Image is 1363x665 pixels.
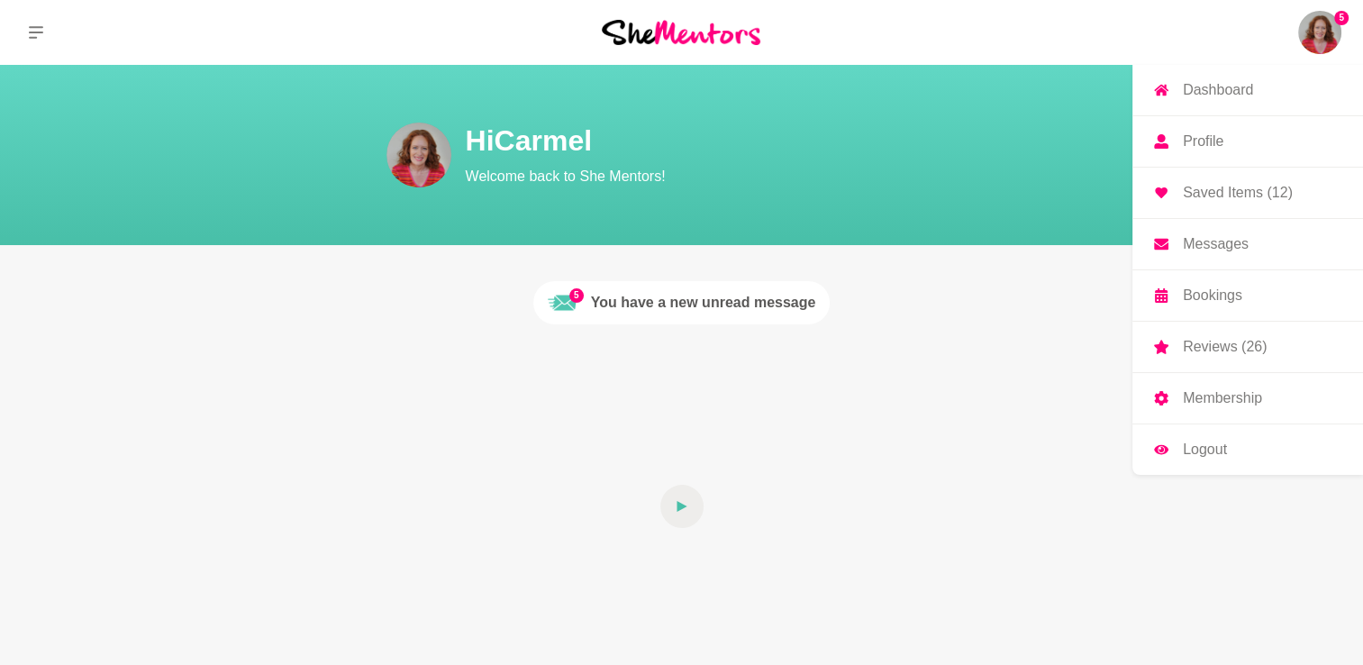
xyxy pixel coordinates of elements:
a: Reviews (26) [1132,322,1363,372]
img: Unread message [548,288,577,317]
div: You have a new unread message [591,292,816,314]
a: Profile [1132,116,1363,167]
p: Bookings [1183,288,1242,303]
a: 5Unread messageYou have a new unread message [533,281,831,324]
a: Saved Items (12) [1132,168,1363,218]
img: She Mentors Logo [602,20,760,44]
h1: Hi Carmel [466,123,1114,159]
a: Carmel Murphy5DashboardProfileSaved Items (12)MessagesBookingsReviews (26)MembershipLogout [1298,11,1341,54]
p: Welcome back to She Mentors! [466,166,1114,187]
a: Bookings [1132,270,1363,321]
a: Messages [1132,219,1363,269]
p: Profile [1183,134,1223,149]
span: 5 [1334,11,1349,25]
p: Dashboard [1183,83,1253,97]
span: 5 [569,288,584,303]
p: Reviews (26) [1183,340,1267,354]
p: Membership [1183,391,1262,405]
a: Dashboard [1132,65,1363,115]
p: Saved Items (12) [1183,186,1293,200]
img: Carmel Murphy [386,123,451,187]
img: Carmel Murphy [1298,11,1341,54]
p: Logout [1183,442,1227,457]
p: Messages [1183,237,1249,251]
